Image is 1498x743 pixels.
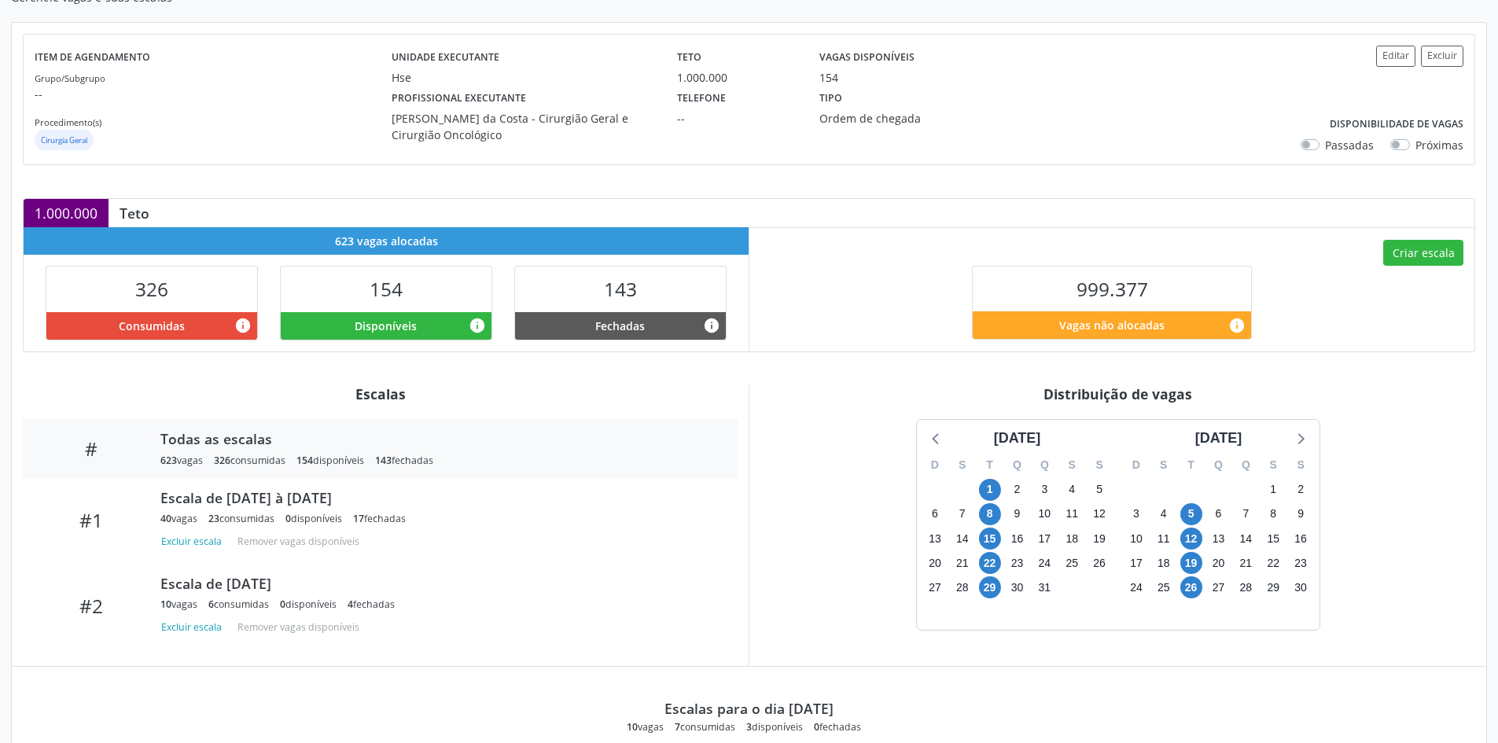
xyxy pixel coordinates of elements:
[160,512,197,525] div: vagas
[1061,528,1083,550] span: sexta-feira, 18 de outubro de 2024
[1421,46,1463,67] button: Excluir
[355,318,417,334] span: Disponíveis
[746,720,752,734] span: 3
[1125,552,1147,574] span: domingo, 17 de novembro de 2024
[1290,503,1312,525] span: sábado, 9 de novembro de 2024
[208,512,274,525] div: consumidas
[160,598,171,611] span: 10
[1205,453,1232,477] div: Q
[951,552,974,574] span: segunda-feira, 21 de outubro de 2024
[1088,503,1110,525] span: sábado, 12 de outubro de 2024
[24,199,109,227] div: 1.000.000
[160,616,228,638] button: Excluir escala
[35,46,150,70] label: Item de agendamento
[208,598,214,611] span: 6
[296,454,364,467] div: disponíveis
[1153,552,1175,574] span: segunda-feira, 18 de novembro de 2024
[34,594,149,617] div: #2
[348,598,353,611] span: 4
[814,720,861,734] div: fechadas
[819,86,842,110] label: Tipo
[285,512,291,525] span: 0
[819,46,915,70] label: Vagas disponíveis
[1228,317,1246,334] i: Quantidade de vagas restantes do teto de vagas
[819,110,1011,127] div: Ordem de chegada
[160,531,228,552] button: Excluir escala
[1086,453,1113,477] div: S
[208,598,269,611] div: consumidas
[948,453,976,477] div: S
[1235,576,1257,598] span: quinta-feira, 28 de novembro de 2024
[979,528,1001,550] span: terça-feira, 15 de outubro de 2024
[1088,552,1110,574] span: sábado, 26 de outubro de 2024
[285,512,342,525] div: disponíveis
[214,454,230,467] span: 326
[34,437,149,460] div: #
[1061,503,1083,525] span: sexta-feira, 11 de outubro de 2024
[819,69,838,86] div: 154
[1088,479,1110,501] span: sábado, 5 de outubro de 2024
[1235,503,1257,525] span: quinta-feira, 7 de novembro de 2024
[976,453,1003,477] div: T
[1006,503,1028,525] span: quarta-feira, 9 de outubro de 2024
[1262,552,1284,574] span: sexta-feira, 22 de novembro de 2024
[1061,552,1083,574] span: sexta-feira, 25 de outubro de 2024
[760,385,1475,403] div: Distribuição de vagas
[1207,503,1229,525] span: quarta-feira, 6 de novembro de 2024
[922,453,949,477] div: D
[979,503,1001,525] span: terça-feira, 8 de outubro de 2024
[664,700,834,717] div: Escalas para o dia [DATE]
[353,512,406,525] div: fechadas
[109,204,160,222] div: Teto
[1033,503,1055,525] span: quinta-feira, 10 de outubro de 2024
[35,116,101,128] small: Procedimento(s)
[979,576,1001,598] span: terça-feira, 29 de outubro de 2024
[23,385,738,403] div: Escalas
[34,509,149,532] div: #1
[1180,576,1202,598] span: terça-feira, 26 de novembro de 2024
[814,720,819,734] span: 0
[1290,552,1312,574] span: sábado, 23 de novembro de 2024
[675,720,680,734] span: 7
[160,598,197,611] div: vagas
[160,512,171,525] span: 40
[1180,528,1202,550] span: terça-feira, 12 de novembro de 2024
[160,430,716,447] div: Todas as escalas
[1262,528,1284,550] span: sexta-feira, 15 de novembro de 2024
[1006,479,1028,501] span: quarta-feira, 2 de outubro de 2024
[703,317,720,334] i: Vagas alocadas e sem marcações associadas que tiveram sua disponibilidade fechada
[1177,453,1205,477] div: T
[469,317,486,334] i: Vagas alocadas e sem marcações associadas
[1330,112,1463,137] label: Disponibilidade de vagas
[1287,453,1315,477] div: S
[675,720,735,734] div: consumidas
[677,110,797,127] div: --
[1033,552,1055,574] span: quinta-feira, 24 de outubro de 2024
[1006,552,1028,574] span: quarta-feira, 23 de outubro de 2024
[1003,453,1031,477] div: Q
[214,454,285,467] div: consumidas
[1262,503,1284,525] span: sexta-feira, 8 de novembro de 2024
[35,86,392,102] p: --
[348,598,395,611] div: fechadas
[1033,528,1055,550] span: quinta-feira, 17 de outubro de 2024
[1059,317,1165,333] span: Vagas não alocadas
[35,72,105,84] small: Grupo/Subgrupo
[1123,453,1150,477] div: D
[1232,453,1260,477] div: Q
[924,528,946,550] span: domingo, 13 de outubro de 2024
[1125,503,1147,525] span: domingo, 3 de novembro de 2024
[951,528,974,550] span: segunda-feira, 14 de outubro de 2024
[1235,528,1257,550] span: quinta-feira, 14 de novembro de 2024
[1290,576,1312,598] span: sábado, 30 de novembro de 2024
[924,503,946,525] span: domingo, 6 de outubro de 2024
[296,454,313,467] span: 154
[951,576,974,598] span: segunda-feira, 28 de outubro de 2024
[1262,576,1284,598] span: sexta-feira, 29 de novembro de 2024
[604,276,637,302] span: 143
[1088,528,1110,550] span: sábado, 19 de outubro de 2024
[1125,576,1147,598] span: domingo, 24 de novembro de 2024
[924,576,946,598] span: domingo, 27 de outubro de 2024
[979,479,1001,501] span: terça-feira, 1 de outubro de 2024
[370,276,403,302] span: 154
